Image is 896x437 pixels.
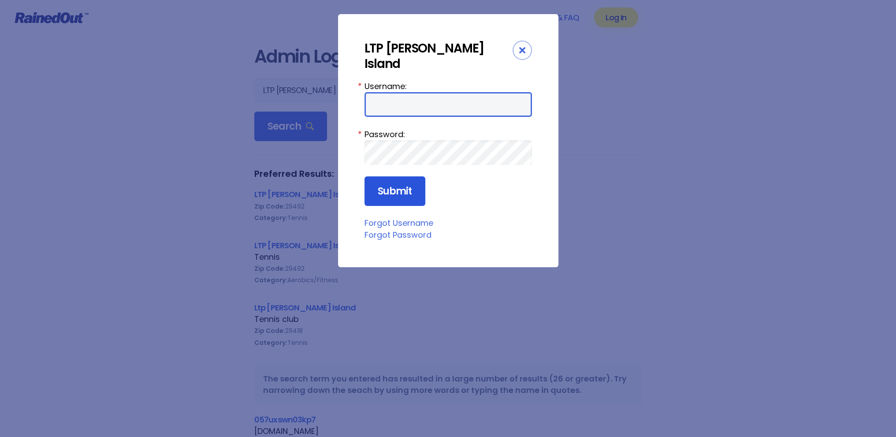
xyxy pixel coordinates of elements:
label: Username: [364,80,532,92]
div: Close [513,41,532,60]
label: Password: [364,128,532,140]
a: Forgot Password [364,229,431,240]
a: Forgot Username [364,217,433,228]
div: LTP [PERSON_NAME] Island [364,41,513,71]
input: Submit [364,176,425,206]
